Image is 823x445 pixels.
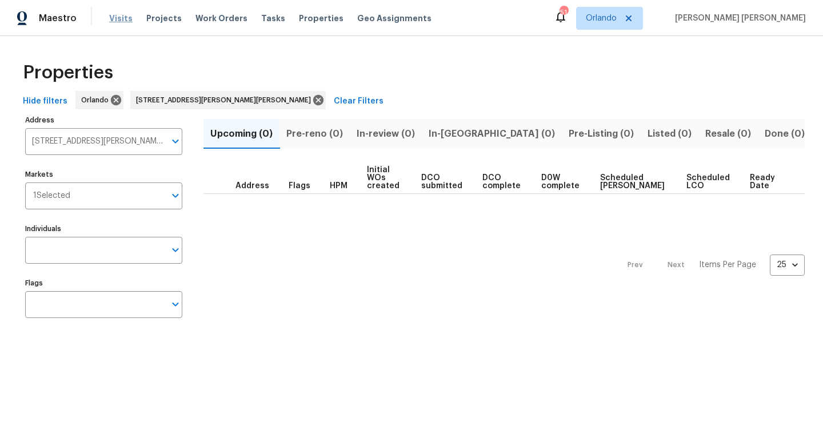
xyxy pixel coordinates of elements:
[33,191,70,201] span: 1 Selected
[23,67,113,78] span: Properties
[18,91,72,112] button: Hide filters
[39,13,77,24] span: Maestro
[429,126,555,142] span: In-[GEOGRAPHIC_DATA] (0)
[330,182,347,190] span: HPM
[146,13,182,24] span: Projects
[195,13,247,24] span: Work Orders
[421,174,464,190] span: DCO submitted
[586,13,617,24] span: Orlando
[600,174,667,190] span: Scheduled [PERSON_NAME]
[357,13,432,24] span: Geo Assignments
[569,126,634,142] span: Pre-Listing (0)
[25,280,182,287] label: Flags
[167,296,183,312] button: Open
[770,250,805,280] div: 25
[75,91,123,109] div: Orlando
[299,13,343,24] span: Properties
[357,126,415,142] span: In-review (0)
[167,133,183,149] button: Open
[750,174,776,190] span: Ready Date
[167,242,183,258] button: Open
[109,13,133,24] span: Visits
[130,91,326,109] div: [STREET_ADDRESS][PERSON_NAME][PERSON_NAME]
[617,201,805,329] nav: Pagination Navigation
[670,13,806,24] span: [PERSON_NAME] [PERSON_NAME]
[705,126,751,142] span: Resale (0)
[699,259,756,271] p: Items Per Page
[648,126,692,142] span: Listed (0)
[25,225,182,232] label: Individuals
[286,126,343,142] span: Pre-reno (0)
[334,94,383,109] span: Clear Filters
[765,126,805,142] span: Done (0)
[25,117,182,124] label: Address
[289,182,310,190] span: Flags
[367,166,402,190] span: Initial WOs created
[261,14,285,22] span: Tasks
[560,7,568,18] div: 51
[167,188,183,204] button: Open
[235,182,269,190] span: Address
[23,94,67,109] span: Hide filters
[482,174,522,190] span: DCO complete
[210,126,273,142] span: Upcoming (0)
[329,91,388,112] button: Clear Filters
[541,174,581,190] span: D0W complete
[81,94,113,106] span: Orlando
[136,94,315,106] span: [STREET_ADDRESS][PERSON_NAME][PERSON_NAME]
[686,174,731,190] span: Scheduled LCO
[25,171,182,178] label: Markets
